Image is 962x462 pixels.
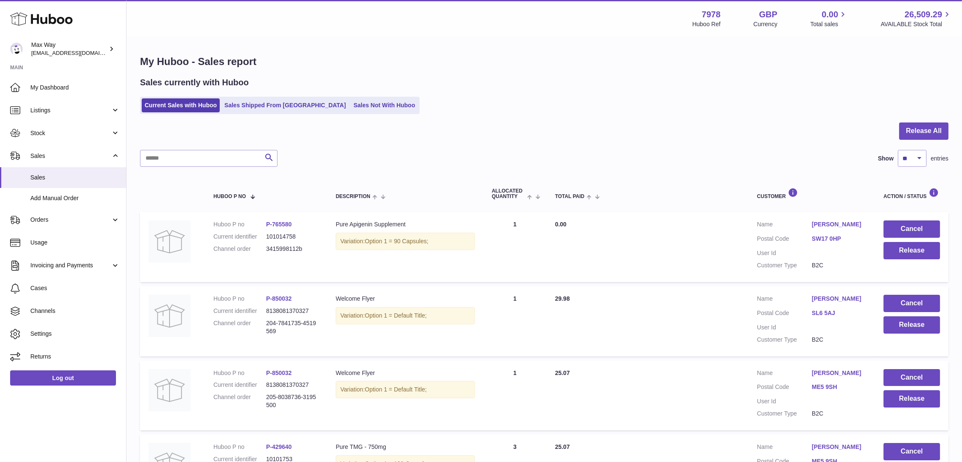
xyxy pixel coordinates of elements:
[555,443,570,450] span: 25.07
[213,295,266,303] dt: Huboo P no
[555,194,585,199] span: Total paid
[148,295,191,337] img: no-photo.jpg
[266,393,319,409] dd: 205-8038736-3195500
[884,390,940,408] button: Release
[759,9,777,20] strong: GBP
[213,194,246,199] span: Huboo P no
[30,84,120,92] span: My Dashboard
[754,20,778,28] div: Currency
[336,295,475,303] div: Welcome Flyer
[810,20,848,28] span: Total sales
[878,155,894,163] label: Show
[30,174,120,182] span: Sales
[884,443,940,460] button: Cancel
[812,369,867,377] a: [PERSON_NAME]
[881,9,952,28] a: 26,509.29 AVAILABLE Stock Total
[483,212,547,282] td: 1
[757,309,812,319] dt: Postal Code
[884,295,940,312] button: Cancel
[757,261,812,269] dt: Customer Type
[555,295,570,302] span: 29.98
[884,242,940,259] button: Release
[365,386,427,393] span: Option 1 = Default Title;
[931,155,949,163] span: entries
[30,194,120,202] span: Add Manual Order
[266,443,292,450] a: P-429640
[757,410,812,418] dt: Customer Type
[555,221,566,228] span: 0.00
[213,220,266,228] dt: Huboo P no
[822,9,838,20] span: 0.00
[30,330,120,338] span: Settings
[266,295,292,302] a: P-850032
[884,316,940,334] button: Release
[810,9,848,28] a: 0.00 Total sales
[30,152,111,160] span: Sales
[30,261,111,269] span: Invoicing and Payments
[148,369,191,411] img: no-photo.jpg
[213,319,266,335] dt: Channel order
[757,383,812,393] dt: Postal Code
[812,410,867,418] dd: B2C
[142,98,220,112] a: Current Sales with Huboo
[884,188,940,199] div: Action / Status
[812,295,867,303] a: [PERSON_NAME]
[483,286,547,356] td: 1
[30,129,111,137] span: Stock
[266,381,319,389] dd: 8138081370327
[266,319,319,335] dd: 204-7841735-4519569
[336,307,475,324] div: Variation:
[30,239,120,247] span: Usage
[266,370,292,376] a: P-850032
[213,393,266,409] dt: Channel order
[350,98,418,112] a: Sales Not With Huboo
[266,233,319,241] dd: 101014758
[30,284,120,292] span: Cases
[757,295,812,305] dt: Name
[148,220,191,263] img: no-photo.jpg
[10,370,116,386] a: Log out
[336,220,475,228] div: Pure Apigenin Supplement
[213,369,266,377] dt: Huboo P no
[757,323,812,332] dt: User Id
[336,233,475,250] div: Variation:
[812,235,867,243] a: SW17 0HP
[884,220,940,238] button: Cancel
[812,220,867,228] a: [PERSON_NAME]
[140,55,949,68] h1: My Huboo - Sales report
[812,336,867,344] dd: B2C
[266,221,292,228] a: P-765580
[881,20,952,28] span: AVAILABLE Stock Total
[31,41,107,57] div: Max Way
[693,20,721,28] div: Huboo Ref
[266,307,319,315] dd: 8138081370327
[221,98,349,112] a: Sales Shipped From [GEOGRAPHIC_DATA]
[757,235,812,245] dt: Postal Code
[757,336,812,344] dt: Customer Type
[757,188,867,199] div: Customer
[492,188,525,199] span: ALLOCATED Quantity
[812,443,867,451] a: [PERSON_NAME]
[213,233,266,241] dt: Current identifier
[30,307,120,315] span: Channels
[31,49,124,56] span: [EMAIL_ADDRESS][DOMAIN_NAME]
[812,261,867,269] dd: B2C
[757,369,812,379] dt: Name
[884,369,940,386] button: Cancel
[336,369,475,377] div: Welcome Flyer
[757,443,812,453] dt: Name
[266,245,319,253] dd: 3415998112b
[812,309,867,317] a: SL6 5AJ
[213,443,266,451] dt: Huboo P no
[905,9,942,20] span: 26,509.29
[336,381,475,398] div: Variation:
[336,194,370,199] span: Description
[757,249,812,257] dt: User Id
[140,77,249,88] h2: Sales currently with Huboo
[30,353,120,361] span: Returns
[757,397,812,405] dt: User Id
[213,381,266,389] dt: Current identifier
[213,307,266,315] dt: Current identifier
[702,9,721,20] strong: 7978
[10,43,23,55] img: Max@LongevityBox.co.uk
